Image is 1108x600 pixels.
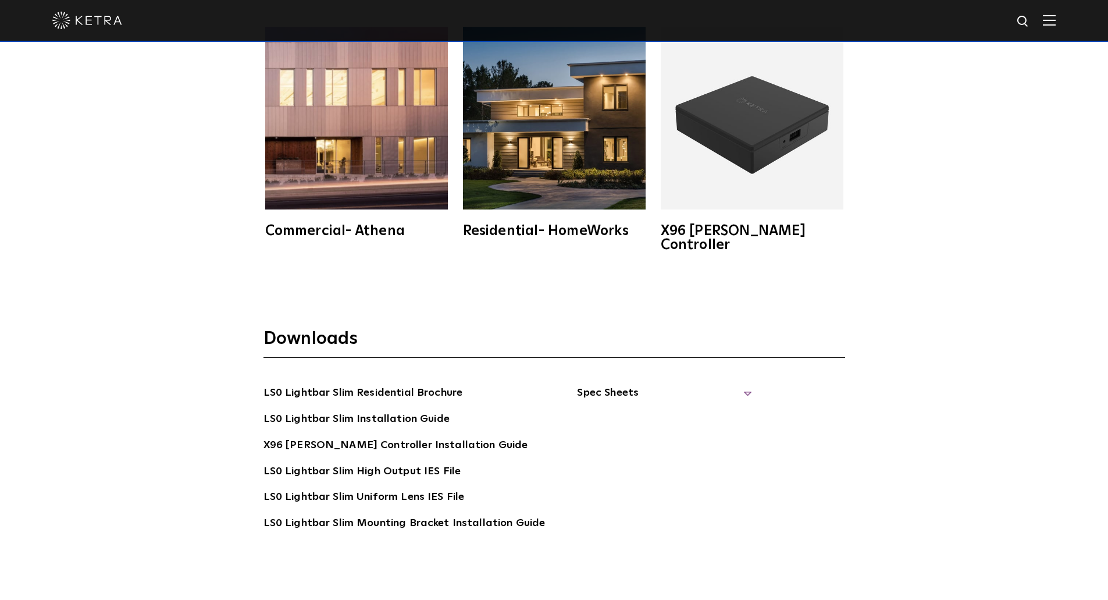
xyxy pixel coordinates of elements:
[265,27,448,210] img: athena-square
[661,27,843,210] img: X96_Controller
[463,27,646,210] img: homeworks_hero
[659,27,845,252] a: X96 [PERSON_NAME] Controller
[263,437,528,456] a: X96 [PERSON_NAME] Controller Installation Guide
[52,12,122,29] img: ketra-logo-2019-white
[263,411,450,429] a: LS0 Lightbar Slim Installation Guide
[263,27,450,238] a: Commercial- Athena
[661,224,843,252] div: X96 [PERSON_NAME] Controller
[263,463,461,482] a: LS0 Lightbar Slim High Output IES File
[265,224,448,238] div: Commercial- Athena
[263,385,463,403] a: LS0 Lightbar Slim Residential Brochure
[1016,15,1031,29] img: search icon
[263,489,465,507] a: LS0 Lightbar Slim Uniform Lens IES File
[1043,15,1056,26] img: Hamburger%20Nav.svg
[577,385,751,410] span: Spec Sheets
[463,224,646,238] div: Residential- HomeWorks
[263,328,845,358] h3: Downloads
[263,515,546,534] a: LS0 Lightbar Slim Mounting Bracket Installation Guide
[461,27,647,238] a: Residential- HomeWorks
